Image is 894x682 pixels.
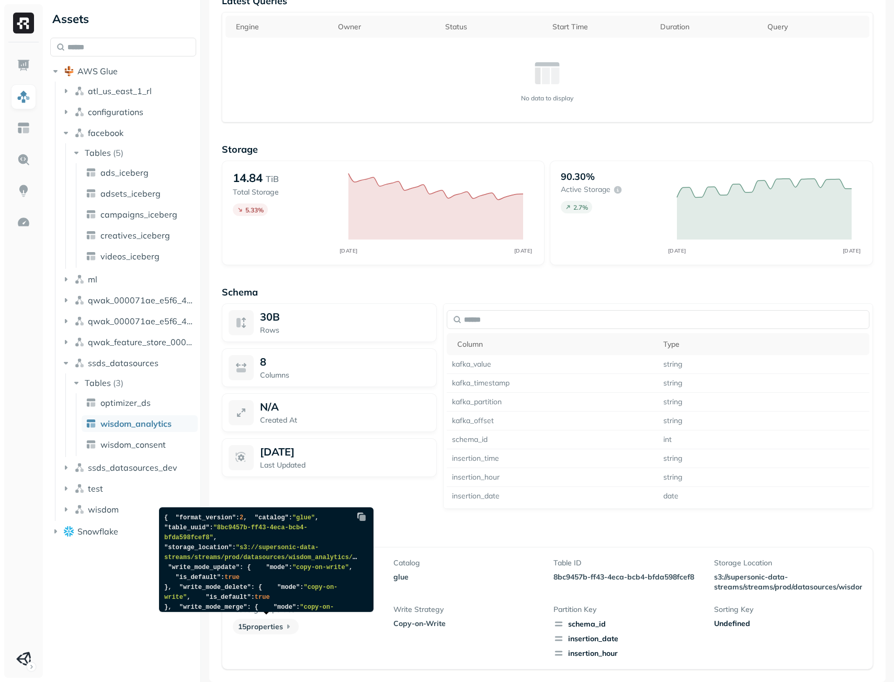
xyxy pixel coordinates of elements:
p: Created At [260,415,430,425]
div: Type [663,339,864,349]
span: atl_us_east_1_rl [88,86,152,96]
p: 5.33 % [245,206,264,214]
span: "format_version" [176,514,236,521]
span: test [88,483,103,494]
p: Copy-on-Write [393,619,541,629]
p: Write Strategy [393,605,541,615]
img: Asset Explorer [17,121,30,135]
span: Tables [85,378,111,388]
button: facebook [61,124,197,141]
p: TiB [266,173,279,185]
p: ( 3 ) [113,378,123,388]
tspan: [DATE] [842,247,861,254]
span: facebook [88,128,123,138]
span: qwak_feature_store_000071ae_e5f6_4c5f_97ab_2b533d00d294 [88,337,197,347]
img: namespace [74,504,85,515]
span: }, [164,604,172,611]
span: : [300,584,303,591]
img: table [86,167,96,178]
td: kafka_offset [447,412,658,430]
span: Snowflake [77,526,118,537]
span: wisdom_consent [100,439,166,450]
span: "table_uuid" [164,524,209,531]
span: "s3://supersonic-data-streams/streams/prod/datasources/wisdom_analytics/data" [164,544,371,561]
img: Ryft [13,13,34,33]
span: "is_default" [206,594,251,601]
button: AWS Glue [50,63,196,79]
span: AWS Glue [77,66,118,76]
div: Query [767,22,864,32]
img: namespace [74,295,85,305]
span: 30B [260,310,280,323]
span: : [221,574,224,581]
button: Snowflake [50,523,196,540]
img: namespace [74,337,85,347]
p: Partition Key [553,605,701,615]
p: Table ID [553,558,701,568]
span: : [289,514,292,521]
img: namespace [74,86,85,96]
td: insertion_hour [447,468,658,487]
img: table [86,418,96,429]
span: }, [164,584,172,591]
td: schema_id [447,430,658,449]
p: 8bc9457b-ff43-4eca-bcb4-bfda598fcef8 [553,572,701,582]
span: Tables [85,147,111,158]
p: Schema [222,286,873,298]
tspan: [DATE] [667,247,686,254]
img: namespace [74,462,85,473]
div: Engine [236,22,327,32]
a: ads_iceberg [82,164,198,181]
span: : [209,524,213,531]
button: Tables(3) [71,374,197,391]
img: Assets [17,90,30,104]
p: s3://supersonic-data-streams/streams/prod/datasources/wisdom_analytics/data [714,572,871,592]
img: table [86,251,96,262]
span: : [296,604,300,611]
a: adsets_iceberg [82,185,198,202]
span: "catalog" [255,514,289,521]
span: "mode" [274,604,296,611]
img: table [86,439,96,450]
img: namespace [74,274,85,285]
img: namespace [74,316,85,326]
span: : [232,544,236,551]
td: insertion_date [447,487,658,506]
button: configurations [61,104,197,120]
td: kafka_timestamp [447,374,658,393]
span: "storage_location" [164,544,232,551]
img: namespace [74,128,85,138]
p: 90.30% [561,170,595,183]
img: Dashboard [17,59,30,72]
span: : { [251,584,263,591]
p: Total Storage [233,187,338,197]
img: table [86,230,96,241]
span: , [187,594,190,601]
td: string [658,355,869,374]
span: insertion_date [553,633,701,644]
p: Catalog [393,558,541,568]
img: table [86,209,96,220]
span: qwak_000071ae_e5f6_4c5f_97ab_2b533d00d294_analytics_data [88,295,197,305]
tspan: [DATE] [340,247,358,254]
td: insertion_time [447,449,658,468]
span: schema_id [553,619,701,629]
span: 2 [240,514,243,521]
td: string [658,374,869,393]
a: wisdom_consent [82,436,198,453]
img: Copy [356,511,367,522]
span: ssds_datasources [88,358,159,368]
button: ssds_datasources_dev [61,459,197,476]
img: namespace [74,483,85,494]
td: kafka_value [447,355,658,374]
span: , [315,514,319,521]
td: string [658,412,869,430]
div: Start Time [552,22,649,32]
p: glue [393,572,541,582]
img: Query Explorer [17,153,30,166]
p: [DATE] [260,445,295,458]
td: kafka_partition [447,393,658,412]
span: "8bc9457b-ff43-4eca-bcb4-bfda598fcef8" [164,524,308,541]
span: videos_iceberg [100,251,160,262]
button: ssds_datasources [61,355,197,371]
